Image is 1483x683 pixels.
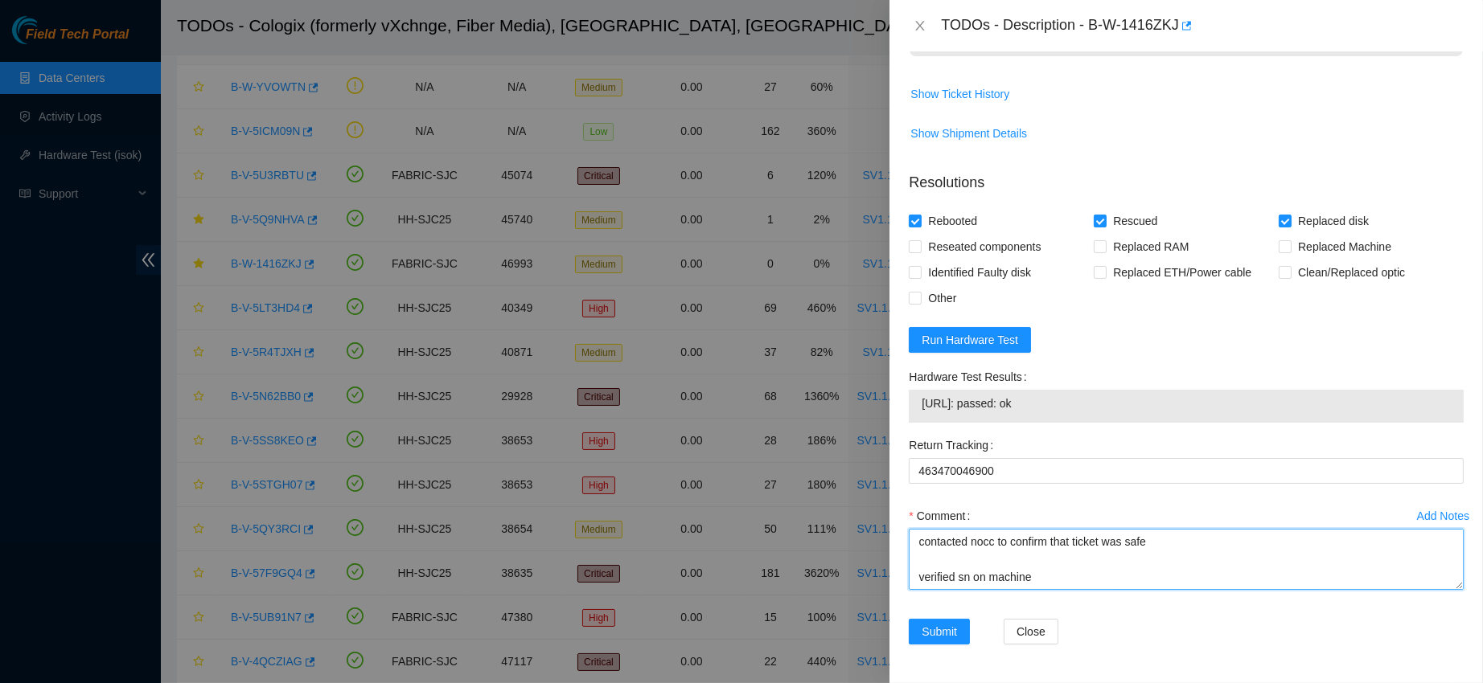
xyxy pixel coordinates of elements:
[910,125,1027,142] span: Show Shipment Details
[1292,208,1375,234] span: Replaced disk
[914,19,926,32] span: close
[1107,234,1195,260] span: Replaced RAM
[909,458,1464,484] input: Return Tracking
[922,260,1037,285] span: Identified Faulty disk
[1017,623,1045,640] span: Close
[910,85,1009,103] span: Show Ticket History
[909,18,931,34] button: Close
[922,208,984,234] span: Rebooted
[909,327,1031,353] button: Run Hardware Test
[922,285,963,311] span: Other
[909,364,1033,390] label: Hardware Test Results
[909,529,1464,590] textarea: Comment
[922,395,1451,412] span: [URL]: passed: ok
[909,159,1464,194] p: Resolutions
[909,432,1000,458] label: Return Tracking
[1292,260,1411,285] span: Clean/Replaced optic
[1107,260,1258,285] span: Replaced ETH/Power cable
[1416,503,1470,529] button: Add Notes
[1004,619,1058,644] button: Close
[909,619,970,644] button: Submit
[922,234,1047,260] span: Reseated components
[1107,208,1164,234] span: Rescued
[922,623,957,640] span: Submit
[910,81,1010,107] button: Show Ticket History
[941,13,1464,39] div: TODOs - Description - B-W-1416ZKJ
[1417,510,1469,521] div: Add Notes
[1292,234,1398,260] span: Replaced Machine
[909,503,976,529] label: Comment
[910,121,1028,146] button: Show Shipment Details
[922,331,1018,349] span: Run Hardware Test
